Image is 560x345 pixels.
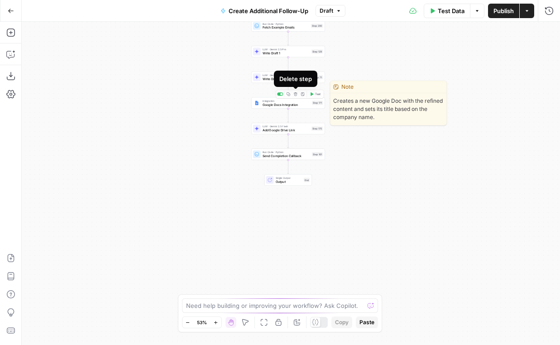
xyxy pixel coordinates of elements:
span: Integration [263,99,310,102]
span: Write Draft 1 [263,77,311,81]
div: Step 171 [312,101,323,105]
span: LLM · Gemini 2.5 Flash [263,125,310,128]
div: Single OutputOutputEnd [251,174,325,186]
span: Run Code · Python [263,22,309,25]
div: Step 129 [311,49,323,53]
span: Copy [335,318,349,326]
g: Edge from step_129 to step_71 [287,57,289,71]
button: Draft [316,5,345,17]
span: Fetch Example Emails [263,25,309,30]
button: Test Data [424,4,470,18]
span: LLM · Gemini 2.5 Pro [263,48,310,51]
span: Google Docs Integration [263,102,310,107]
div: End [304,178,310,182]
span: Run Code · Python [263,150,310,154]
span: Add Google Drive Link [263,128,310,133]
span: LLM · Gemini 2.5 Pro [263,73,311,77]
span: Output [276,179,302,184]
div: LLM · Gemini 2.5 ProWrite Draft 1Step 71 [251,72,325,83]
div: Step 200 [311,24,323,28]
g: Edge from step_175 to step_161 [287,134,289,148]
button: Publish [488,4,519,18]
div: Run Code · PythonSend Completion CallbackStep 161 [251,149,325,160]
button: Copy [331,316,352,328]
span: Send Completion Callback [263,153,310,158]
span: Draft [320,7,333,15]
button: Paste [356,316,378,328]
div: LLM · Gemini 2.5 ProWrite Draft 1Step 129 [251,46,325,57]
div: Run Code · PythonFetch Example EmailsStep 200 [251,20,325,32]
span: Publish [493,6,514,15]
g: Edge from step_71 to step_171 [287,83,289,96]
g: Edge from step_171 to step_175 [287,109,289,122]
g: Edge from step_161 to end [287,160,289,173]
span: Paste [359,318,374,326]
button: Create Additional Follow-Up [215,4,314,18]
span: Single Output [276,176,302,180]
div: LLM · Gemini 2.5 FlashAdd Google Drive LinkStep 175 [251,123,325,134]
div: Step 71 [313,75,323,79]
span: Write Draft 1 [263,51,310,56]
span: 53% [197,319,207,326]
div: IntegrationGoogle Docs IntegrationStep 171Test [251,97,325,109]
span: Test Data [438,6,464,15]
div: Step 161 [312,152,323,156]
span: Create Additional Follow-Up [229,6,308,15]
img: Instagram%20post%20-%201%201.png [254,101,259,105]
div: Step 175 [311,126,323,130]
